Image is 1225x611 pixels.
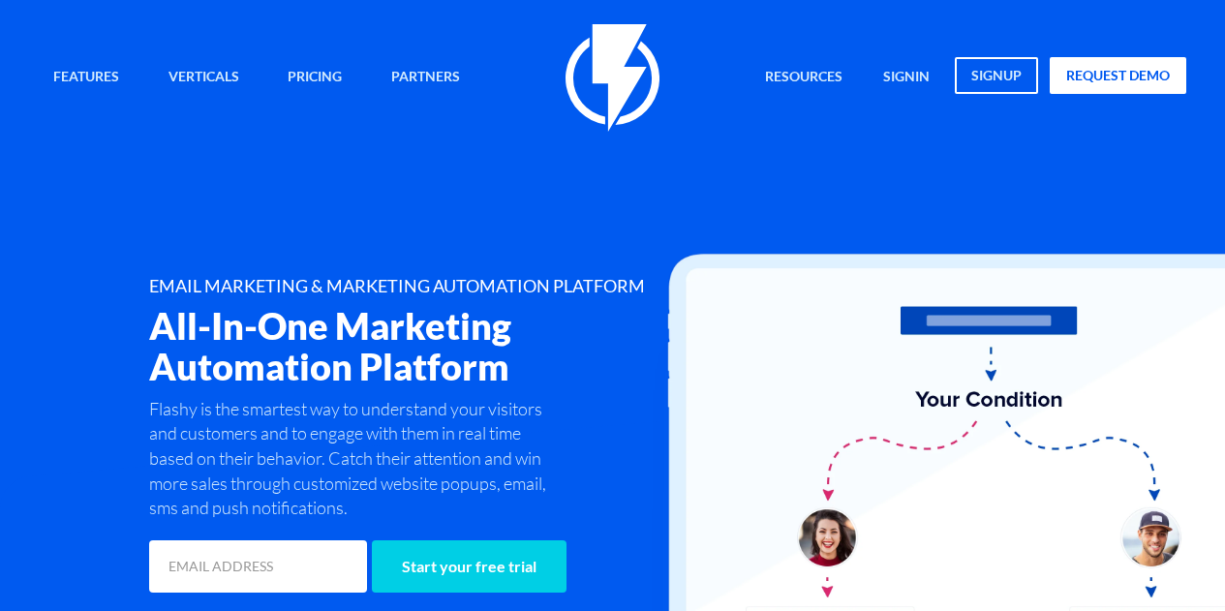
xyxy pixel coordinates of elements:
input: Start your free trial [372,540,567,593]
a: signup [955,57,1038,94]
h2: All-In-One Marketing Automation Platform [149,306,694,386]
h1: EMAIL MARKETING & MARKETING AUTOMATION PLATFORM [149,277,694,296]
a: Pricing [273,57,356,99]
a: request demo [1050,57,1186,94]
a: Resources [750,57,857,99]
a: signin [869,57,944,99]
a: Verticals [154,57,254,99]
a: Partners [377,57,475,99]
input: EMAIL ADDRESS [149,540,367,593]
a: Features [39,57,134,99]
p: Flashy is the smartest way to understand your visitors and customers and to engage with them in r... [149,397,550,522]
